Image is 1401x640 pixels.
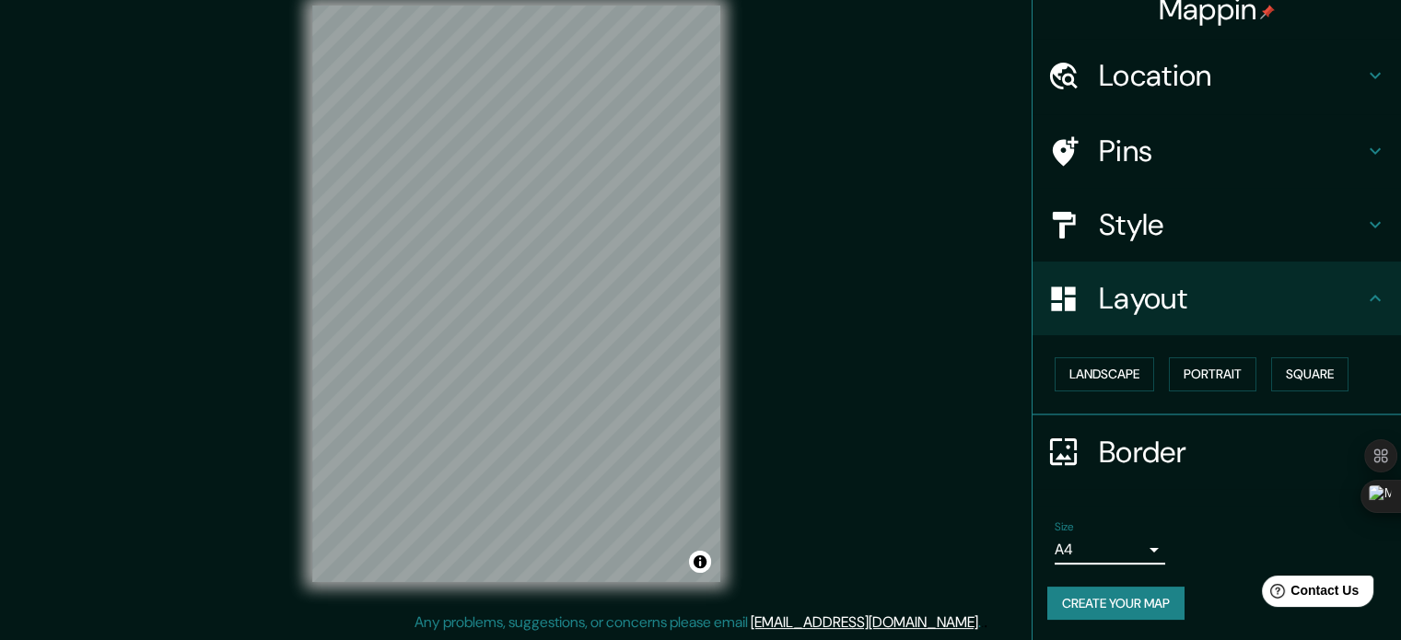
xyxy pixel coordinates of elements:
button: Toggle attribution [689,551,711,573]
button: Square [1271,357,1348,391]
h4: Location [1099,57,1364,94]
p: Any problems, suggestions, or concerns please email . [414,611,981,634]
canvas: Map [312,6,720,582]
div: Border [1033,415,1401,489]
button: Create your map [1047,587,1185,621]
h4: Style [1099,206,1364,243]
h4: Layout [1099,280,1364,317]
div: Location [1033,39,1401,112]
h4: Pins [1099,133,1364,169]
div: Pins [1033,114,1401,188]
div: Layout [1033,262,1401,335]
div: A4 [1055,535,1165,564]
iframe: Help widget launcher [1237,568,1381,620]
h4: Border [1099,434,1364,471]
a: [EMAIL_ADDRESS][DOMAIN_NAME] [751,612,978,632]
label: Size [1055,518,1074,534]
button: Portrait [1169,357,1256,391]
button: Landscape [1055,357,1154,391]
img: pin-icon.png [1260,5,1275,19]
div: . [981,611,984,634]
div: Style [1033,188,1401,262]
div: . [984,611,987,634]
